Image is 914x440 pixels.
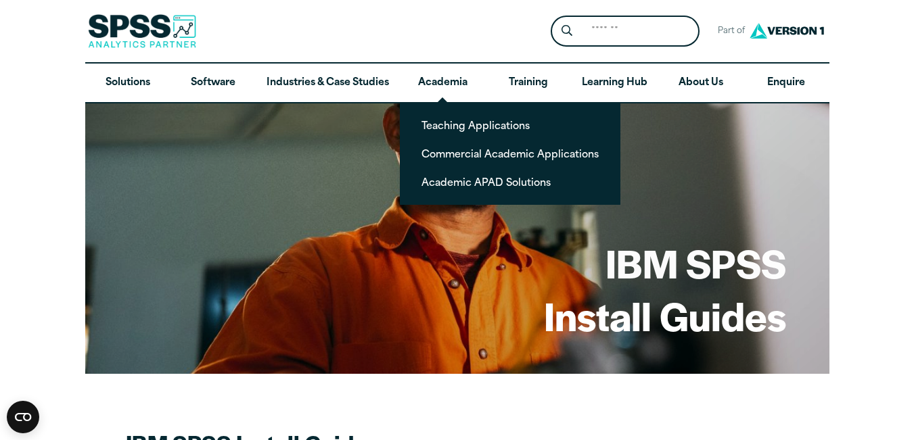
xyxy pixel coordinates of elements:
a: Learning Hub [571,64,658,103]
a: Enquire [744,64,829,103]
a: Academic APAD Solutions [411,170,610,195]
a: About Us [658,64,744,103]
ul: Academia [400,102,620,205]
img: SPSS Analytics Partner [88,14,196,48]
a: Commercial Academic Applications [411,141,610,166]
button: Open CMP widget [7,401,39,433]
nav: Desktop version of site main menu [85,64,829,103]
a: Teaching Applications [411,113,610,138]
svg: Search magnifying glass icon [562,25,572,36]
button: Search magnifying glass icon [554,19,579,44]
a: Software [170,64,256,103]
span: Part of [710,22,746,41]
h1: IBM SPSS Install Guides [544,237,786,341]
a: Training [485,64,570,103]
a: Solutions [85,64,170,103]
img: Version1 Logo [746,18,827,43]
a: Industries & Case Studies [256,64,400,103]
a: Academia [400,64,485,103]
form: Site Header Search Form [551,16,700,47]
